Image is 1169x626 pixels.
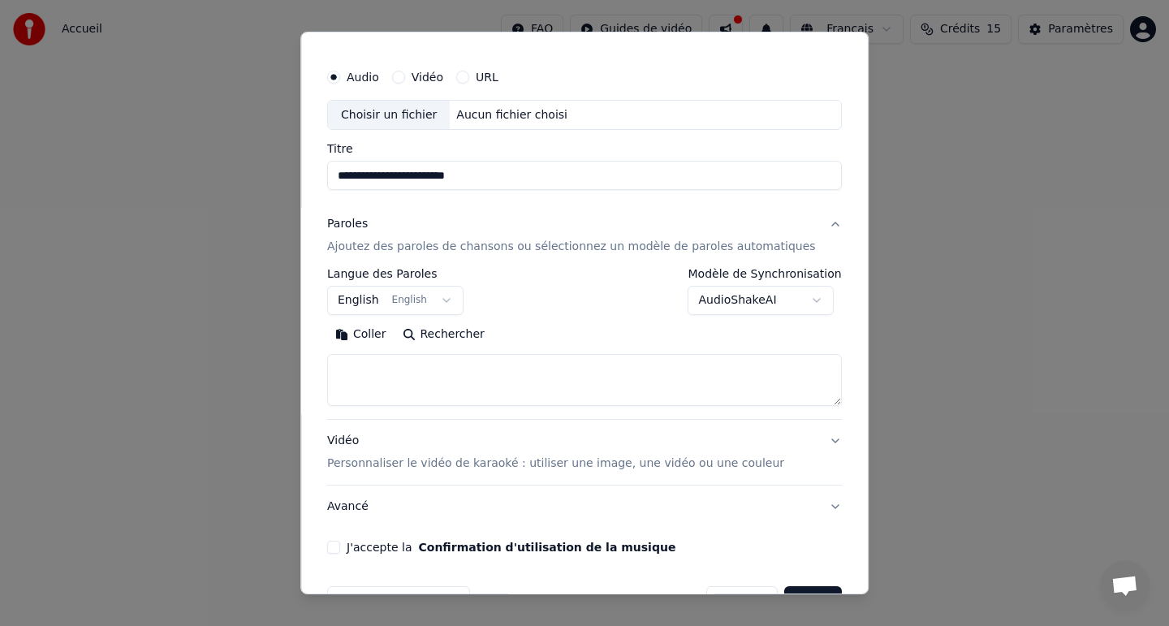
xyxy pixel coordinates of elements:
[327,269,464,280] label: Langue des Paroles
[706,586,778,615] button: Annuler
[327,434,784,473] div: Vidéo
[395,322,493,348] button: Rechercher
[327,240,816,256] p: Ajoutez des paroles de chansons ou sélectionnez un modèle de paroles automatiques
[476,71,498,83] label: URL
[327,144,842,155] label: Titre
[327,421,842,486] button: VidéoPersonnaliser le vidéo de karaoké : utiliser une image, une vidéo ou une couleur
[327,217,368,233] div: Paroles
[412,71,443,83] label: Vidéo
[327,486,842,528] button: Avancé
[327,322,395,348] button: Coller
[327,204,842,269] button: ParolesAjoutez des paroles de chansons ou sélectionnez un modèle de paroles automatiques
[328,101,450,130] div: Choisir un fichier
[785,586,842,615] button: Créer
[321,20,848,35] h2: Créer un Karaoké
[347,71,379,83] label: Audio
[451,107,575,123] div: Aucun fichier choisi
[327,455,784,472] p: Personnaliser le vidéo de karaoké : utiliser une image, une vidéo ou une couleur
[419,542,676,553] button: J'accepte la
[688,269,842,280] label: Modèle de Synchronisation
[327,269,842,420] div: ParolesAjoutez des paroles de chansons ou sélectionnez un modèle de paroles automatiques
[347,542,675,553] label: J'accepte la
